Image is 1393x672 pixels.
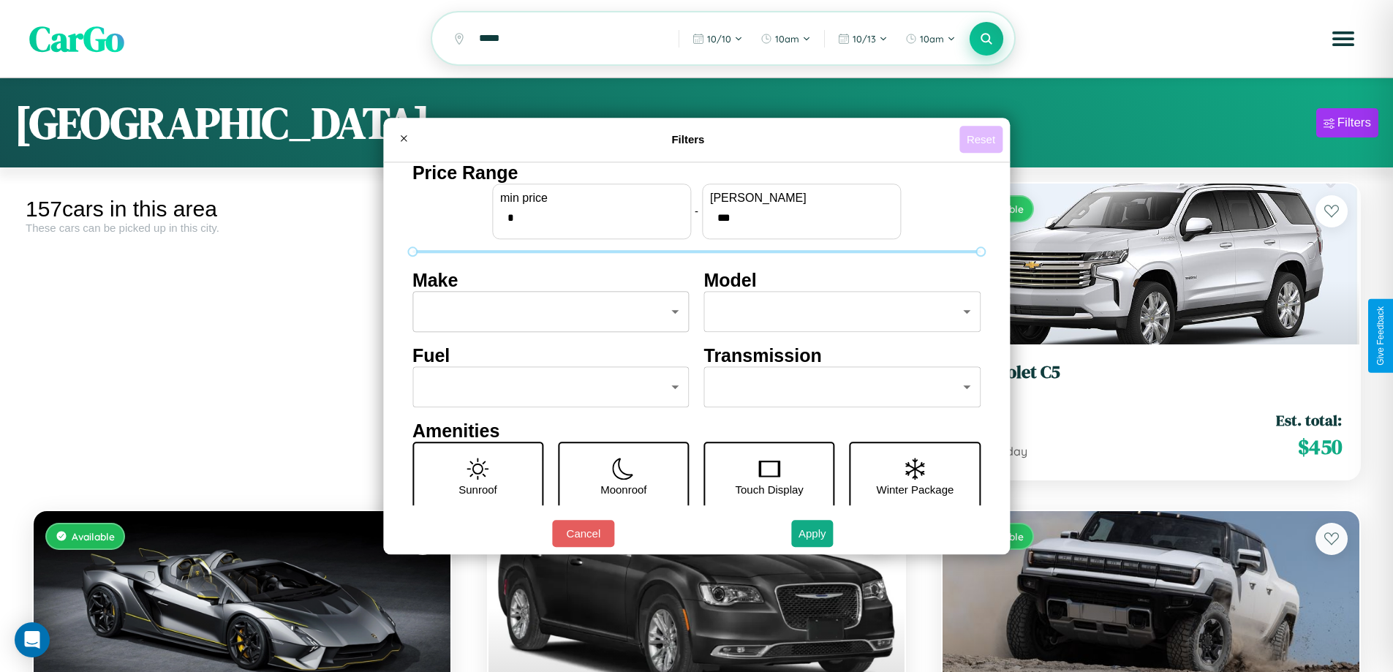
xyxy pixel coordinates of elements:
[417,133,959,146] h4: Filters
[695,201,698,221] p: -
[72,530,115,543] span: Available
[500,192,683,205] label: min price
[1375,306,1386,366] div: Give Feedback
[600,480,646,499] p: Moonroof
[775,33,799,45] span: 10am
[853,33,876,45] span: 10 / 13
[959,126,1003,153] button: Reset
[704,270,981,291] h4: Model
[29,15,124,63] span: CarGo
[960,362,1342,398] a: Chevrolet C52023
[458,480,497,499] p: Sunroof
[412,345,690,366] h4: Fuel
[791,520,834,547] button: Apply
[552,520,614,547] button: Cancel
[1337,116,1371,130] div: Filters
[15,622,50,657] div: Open Intercom Messenger
[877,480,954,499] p: Winter Package
[1323,18,1364,59] button: Open menu
[26,222,458,234] div: These cars can be picked up in this city.
[898,27,963,50] button: 10am
[1316,108,1378,137] button: Filters
[704,345,981,366] h4: Transmission
[26,197,458,222] div: 157 cars in this area
[1276,409,1342,431] span: Est. total:
[960,362,1342,383] h3: Chevrolet C5
[710,192,893,205] label: [PERSON_NAME]
[412,162,981,184] h4: Price Range
[831,27,895,50] button: 10/13
[412,420,981,442] h4: Amenities
[1298,432,1342,461] span: $ 450
[15,93,430,153] h1: [GEOGRAPHIC_DATA]
[997,444,1027,458] span: / day
[707,33,731,45] span: 10 / 10
[685,27,750,50] button: 10/10
[920,33,944,45] span: 10am
[735,480,803,499] p: Touch Display
[753,27,818,50] button: 10am
[412,270,690,291] h4: Make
